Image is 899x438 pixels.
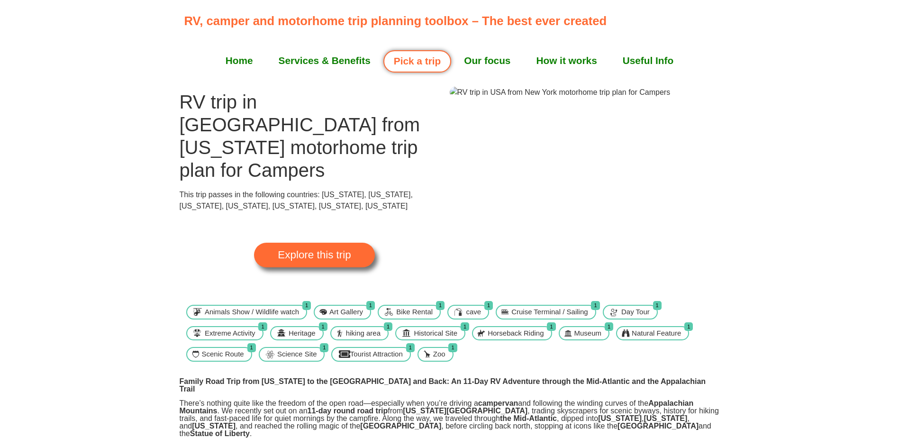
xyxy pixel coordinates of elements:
span: 1 [406,343,415,352]
strong: [US_STATE] [644,414,688,422]
span: Day Tour [619,307,652,318]
span: Tourist Attraction [348,349,405,360]
span: 1 [605,322,613,331]
span: Scenic Route [200,349,246,360]
span: Historical Site [411,328,460,339]
strong: [US_STATE] [598,414,642,422]
span: 1 [436,301,445,310]
span: 1 [366,301,375,310]
a: Pick a trip [383,50,451,73]
span: 1 [591,301,599,310]
strong: Appalachian Mountains [180,399,694,415]
span: Museum [572,328,604,339]
p: RV, camper and motorhome trip planning toolbox – The best ever created [184,12,720,30]
a: Useful Info [610,49,686,73]
span: 1 [461,322,469,331]
a: How it works [523,49,609,73]
span: 1 [320,343,328,352]
span: Science Site [275,349,319,360]
p: There’s nothing quite like the freedom of the open road—especially when you’re driving a and foll... [180,400,720,438]
strong: the Mid-Atlantic [500,414,557,422]
strong: campervan [478,399,518,407]
nav: Menu [184,49,715,73]
strong: 11-day round road trip [308,407,388,415]
strong: [GEOGRAPHIC_DATA] [360,422,441,430]
span: cave [463,307,483,318]
span: This trip passes in the following countries: [US_STATE], [US_STATE], [US_STATE], [US_STATE], [US_... [180,191,413,210]
span: Bike Rental [394,307,435,318]
span: 1 [384,322,392,331]
span: 1 [484,301,493,310]
a: Home [213,49,266,73]
span: Natural Feature [629,328,683,339]
strong: [US_STATE][GEOGRAPHIC_DATA] [403,407,527,415]
span: 1 [302,301,311,310]
span: Cruise Terminal / Sailing [509,307,590,318]
a: Services & Benefits [266,49,383,73]
span: 1 [247,343,256,352]
span: 1 [258,322,267,331]
span: 1 [653,301,662,310]
span: Horseback Riding [485,328,546,339]
span: 1 [684,322,693,331]
span: Extreme Activity [202,328,258,339]
strong: [GEOGRAPHIC_DATA] [617,422,699,430]
span: hiking area [344,328,383,339]
span: Explore this trip [278,250,351,260]
span: Heritage [286,328,318,339]
a: Explore this trip [254,243,374,267]
strong: Family Road Trip from [US_STATE] to the [GEOGRAPHIC_DATA] and Back: An 11-Day RV Adventure throug... [180,377,706,393]
span: Animals Show / Wildlife watch [202,307,301,318]
h1: RV trip in [GEOGRAPHIC_DATA] from [US_STATE] motorhome trip plan for Campers [180,91,450,182]
strong: Statue of Liberty [190,429,250,438]
span: 1 [319,322,327,331]
img: RV trip in USA from New York motorhome trip plan for Campers [450,87,671,98]
span: Art Gallery [327,307,365,318]
span: Zoo [431,349,448,360]
a: Our focus [451,49,523,73]
strong: [US_STATE] [192,422,236,430]
span: 1 [547,322,555,331]
span: 1 [448,343,457,352]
